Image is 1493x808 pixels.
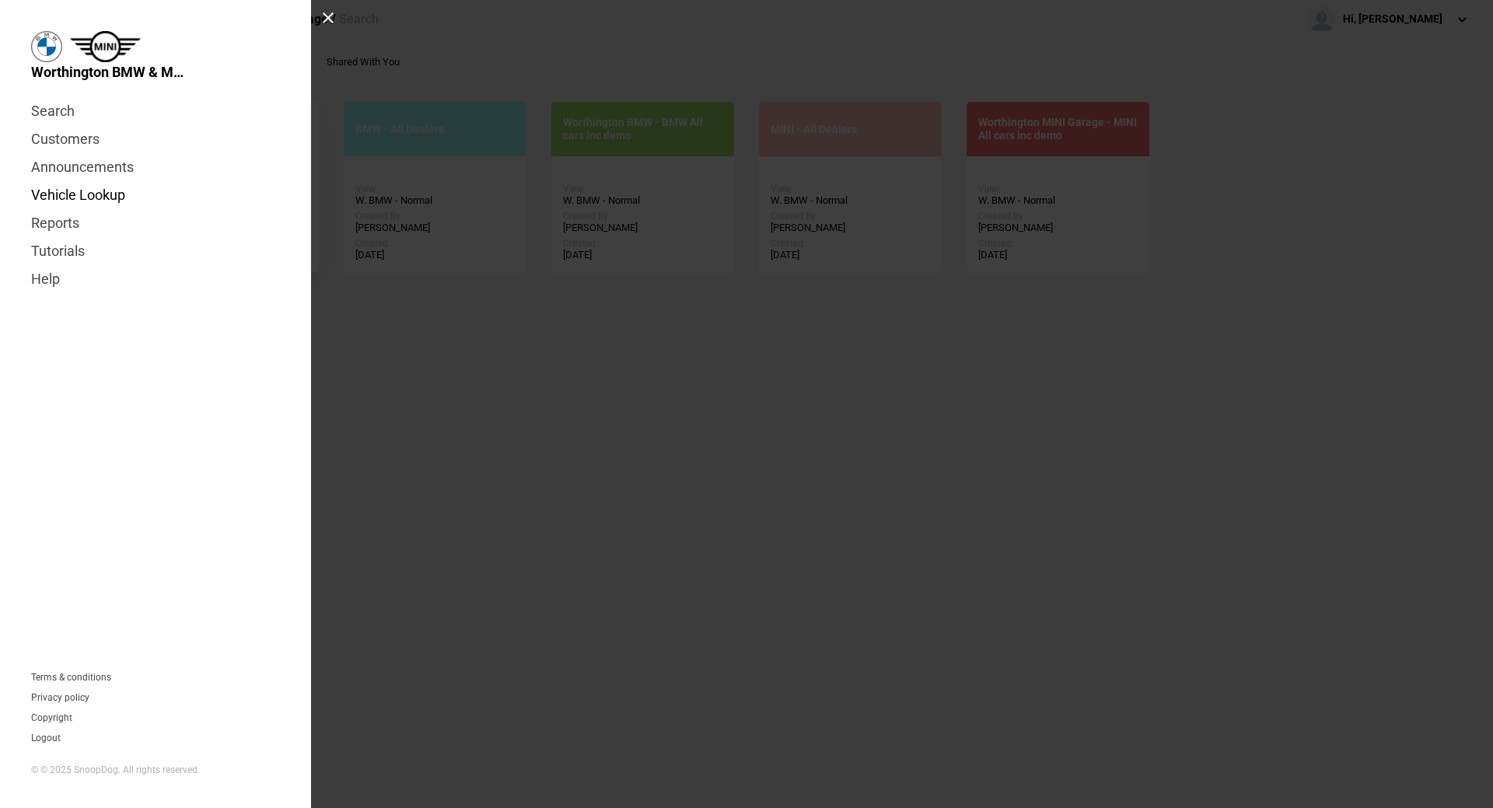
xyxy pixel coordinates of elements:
div: © © 2025 SnoopDog. All rights reserved. [31,764,280,777]
img: mini.png [70,31,141,62]
a: Tutorials [31,237,280,265]
a: Help [31,265,280,293]
a: Terms & conditions [31,673,111,682]
a: Copyright [31,713,72,722]
a: Reports [31,209,280,237]
a: Privacy policy [31,693,89,702]
a: Customers [31,125,280,153]
a: Announcements [31,153,280,181]
img: bmw.png [31,31,62,62]
button: Logout [31,733,61,743]
a: Search [31,97,280,125]
a: Vehicle Lookup [31,181,280,209]
span: Worthington BMW & MINI Garage [31,62,187,82]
